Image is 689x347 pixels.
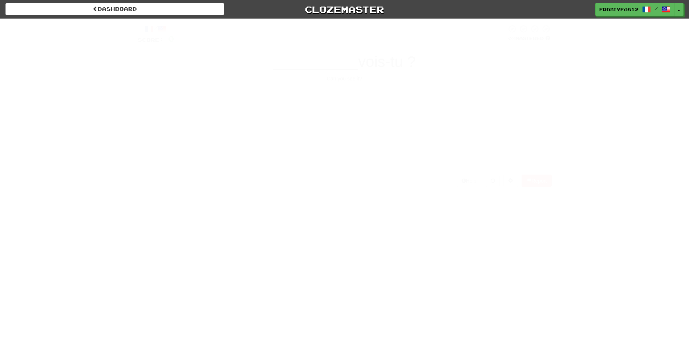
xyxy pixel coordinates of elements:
[507,35,552,42] div: Mastered
[261,144,265,149] small: 3 .
[654,6,658,11] span: /
[235,3,454,16] a: Clozemaster
[599,6,639,13] span: FrostyFog12
[205,129,339,161] button: 3.Ton
[168,34,174,43] span: 0
[409,102,414,108] small: 2 .
[265,139,283,151] span: Ton
[457,175,483,187] button: Help!
[414,97,425,109] span: Ils
[408,144,412,149] small: 4 .
[273,53,358,70] span: __________
[5,3,224,15] a: Dashboard
[350,129,485,161] button: 4.Lui
[268,97,280,109] span: Le
[138,75,552,82] div: Can you see it?
[595,3,674,16] a: FrostyFog12 /
[358,53,416,70] span: vois-tu ?
[522,175,551,187] button: Report
[138,24,174,33] div: /
[138,37,164,43] span: Score:
[205,87,339,119] button: 1.Le
[486,175,500,187] button: Round history (alt+y)
[412,139,427,151] span: Lui
[508,35,515,41] span: 0 %
[264,102,268,108] small: 1 .
[350,87,485,119] button: 2.Ils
